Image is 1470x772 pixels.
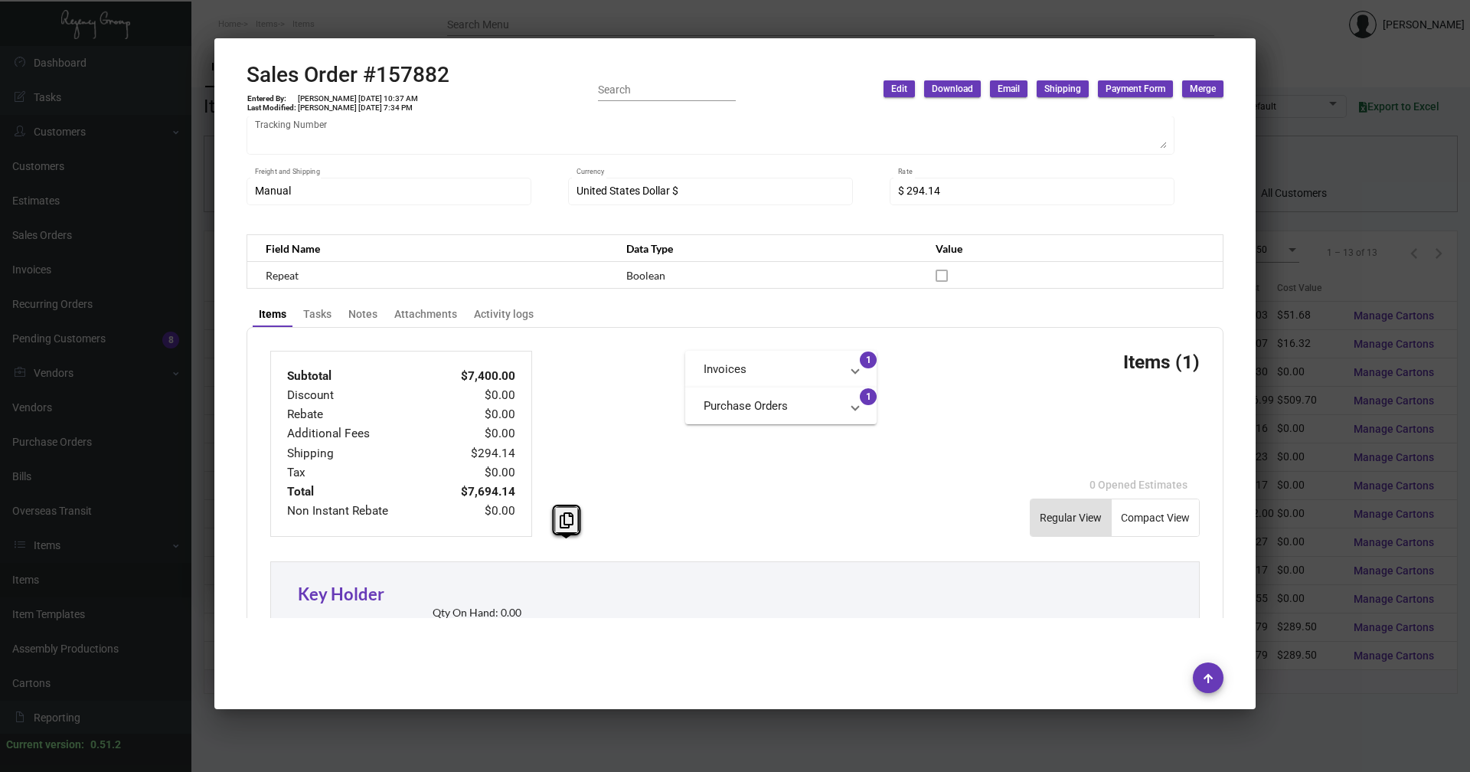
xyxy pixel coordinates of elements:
span: Shipping [1044,83,1081,96]
h2: Sales Order #157882 [247,62,449,88]
div: Current version: [6,737,84,753]
th: Data Type [611,235,920,262]
span: Merge [1190,83,1216,96]
div: Attachments [394,306,457,322]
span: Payment Form [1106,83,1165,96]
th: Field Name [247,235,612,262]
td: Tax [286,463,435,483]
button: Email [990,80,1027,97]
td: $0.00 [435,424,516,443]
td: Last Modified: [247,103,297,113]
td: Additional Fees [286,424,435,443]
mat-panel-title: Purchase Orders [704,397,840,415]
div: Notes [348,306,377,322]
div: Activity logs [474,306,534,322]
span: Manual [255,185,291,197]
th: Value [920,235,1223,262]
td: [PERSON_NAME] [DATE] 7:34 PM [297,103,419,113]
h3: Items (1) [1123,351,1200,373]
span: Edit [891,83,907,96]
span: Boolean [626,269,665,282]
td: $0.00 [435,386,516,405]
button: Merge [1182,80,1223,97]
td: Non Instant Rebate [286,502,435,521]
mat-expansion-panel-header: Purchase Orders [685,388,877,424]
mat-expansion-panel-header: Invoices [685,351,877,388]
a: Key Holder [298,584,384,604]
span: 0 Opened Estimates [1089,479,1187,491]
td: $294.14 [435,444,516,463]
td: Discount [286,386,435,405]
div: 0.51.2 [90,737,121,753]
td: Subtotal [286,367,435,386]
mat-panel-title: Invoices [704,361,840,378]
td: Total [286,483,435,502]
button: Download [924,80,981,97]
button: Edit [884,80,915,97]
button: Payment Form [1098,80,1173,97]
td: Rebate [286,405,435,424]
h2: Qty On Hand: 0.00 [433,607,547,620]
button: Regular View [1031,499,1111,536]
span: Repeat [266,269,299,282]
button: Shipping [1037,80,1089,97]
div: Tasks [303,306,332,322]
button: 0 Opened Estimates [1077,471,1200,499]
td: Entered By: [247,94,297,103]
td: $0.00 [435,405,516,424]
i: Copy [560,512,573,528]
span: Email [998,83,1020,96]
td: $0.00 [435,463,516,483]
div: Items [259,306,286,322]
td: Shipping [286,444,435,463]
span: Download [932,83,973,96]
td: $7,694.14 [435,483,516,502]
button: Compact View [1112,499,1199,536]
td: $0.00 [435,502,516,521]
td: $7,400.00 [435,367,516,386]
td: [PERSON_NAME] [DATE] 10:37 AM [297,94,419,103]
